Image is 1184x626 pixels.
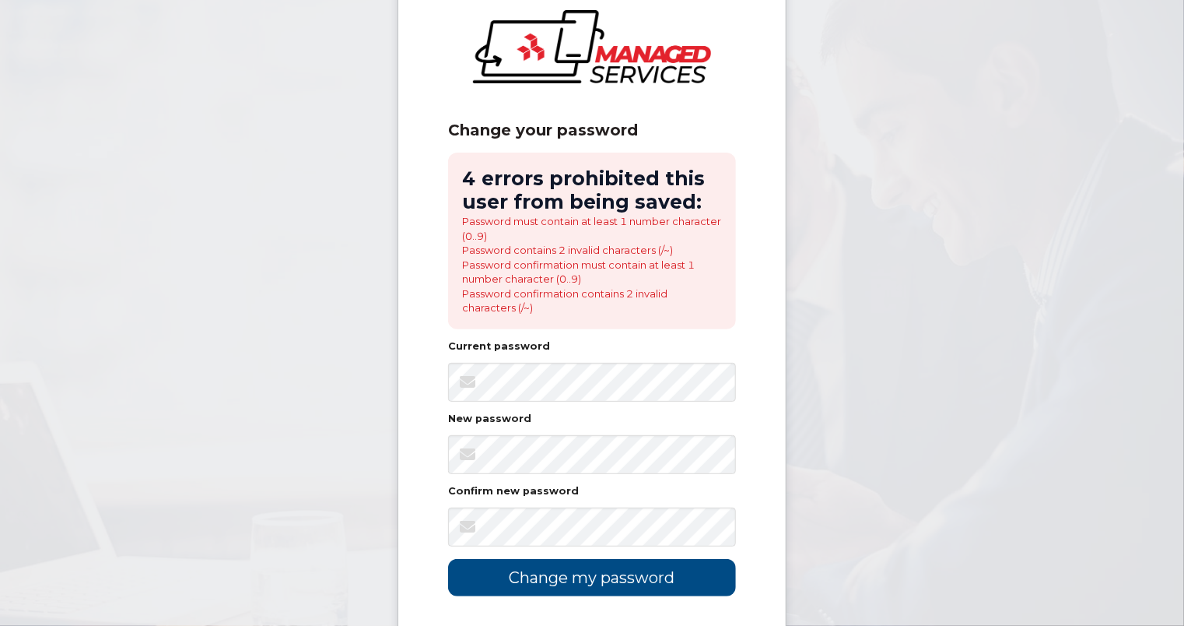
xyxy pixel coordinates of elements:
[448,487,579,497] label: Confirm new password
[462,258,722,287] li: Password confirmation must contain at least 1 number character (0..9)
[462,167,722,214] h2: 4 errors prohibited this user from being saved:
[462,243,722,258] li: Password contains 2 invalid characters (/~)
[462,214,722,243] li: Password must contain at least 1 number character (0..9)
[448,121,736,140] div: Change your password
[473,10,711,83] img: logo-large.png
[462,287,722,315] li: Password confirmation contains 2 invalid characters (/~)
[448,342,550,352] label: Current password
[448,559,736,596] input: Change my password
[448,414,531,424] label: New password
